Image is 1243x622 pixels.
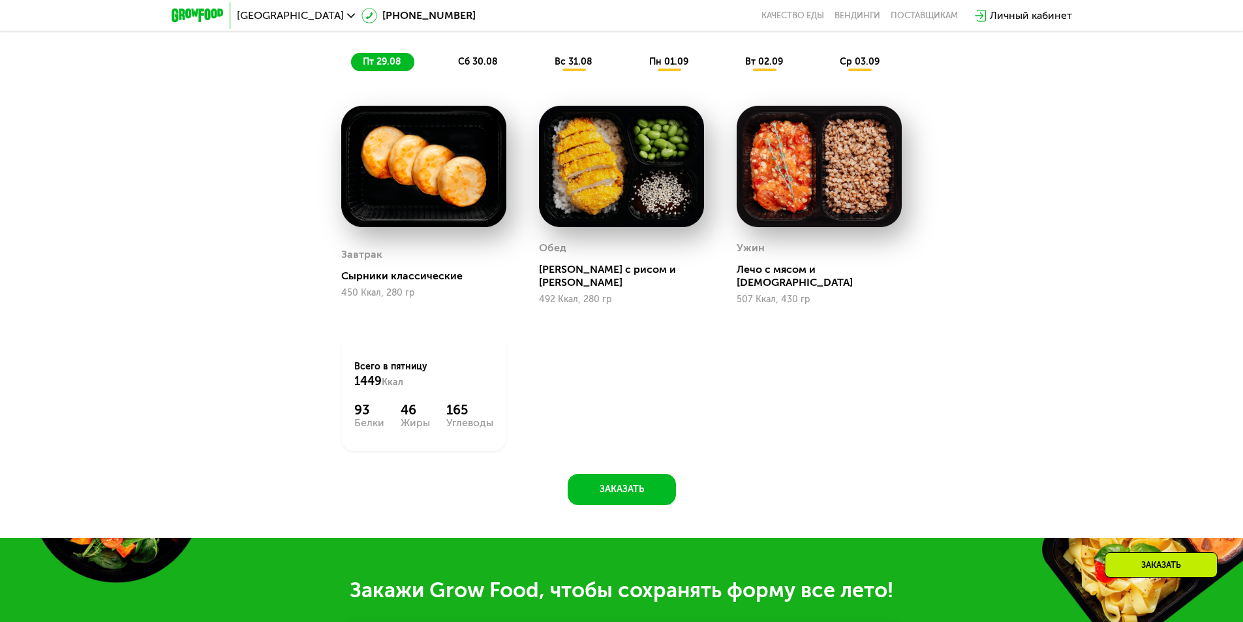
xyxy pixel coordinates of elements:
div: Личный кабинет [990,8,1072,23]
button: Заказать [568,474,676,505]
div: 507 Ккал, 430 гр [737,294,902,305]
div: Заказать [1105,552,1218,578]
a: Качество еды [761,10,824,21]
div: Ужин [737,238,765,258]
div: Белки [354,418,384,428]
div: [PERSON_NAME] с рисом и [PERSON_NAME] [539,263,714,289]
div: Лечо с мясом и [DEMOGRAPHIC_DATA] [737,263,912,289]
div: 492 Ккал, 280 гр [539,294,704,305]
div: Углеводы [446,418,493,428]
span: пт 29.08 [363,56,401,67]
div: Сырники классические [341,270,517,283]
div: 450 Ккал, 280 гр [341,288,506,298]
div: Завтрак [341,245,382,264]
span: [GEOGRAPHIC_DATA] [237,10,344,21]
span: сб 30.08 [458,56,498,67]
div: 93 [354,402,384,418]
span: вт 02.09 [745,56,783,67]
span: 1449 [354,374,382,388]
span: ср 03.09 [840,56,880,67]
div: 46 [401,402,430,418]
div: поставщикам [891,10,958,21]
a: [PHONE_NUMBER] [361,8,476,23]
span: пн 01.09 [649,56,688,67]
div: 165 [446,402,493,418]
div: Всего в пятницу [354,360,493,389]
span: Ккал [382,377,403,388]
div: Обед [539,238,566,258]
a: Вендинги [835,10,880,21]
div: Жиры [401,418,430,428]
span: вс 31.08 [555,56,592,67]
